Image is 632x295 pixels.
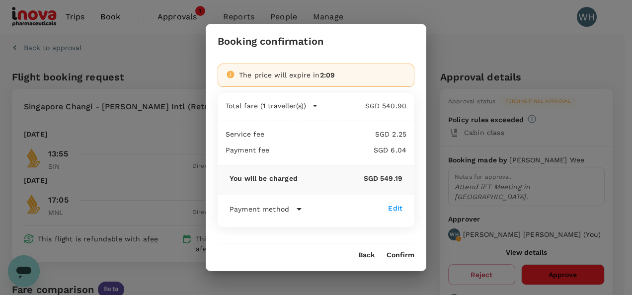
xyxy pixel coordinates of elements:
[218,36,323,47] h3: Booking confirmation
[230,173,298,183] p: You will be charged
[318,101,406,111] p: SGD 540.90
[230,204,289,214] p: Payment method
[387,251,414,259] button: Confirm
[298,173,402,183] p: SGD 549.19
[265,129,406,139] p: SGD 2.25
[226,145,270,155] p: Payment fee
[226,101,306,111] p: Total fare (1 traveller(s))
[226,101,318,111] button: Total fare (1 traveller(s))
[270,145,406,155] p: SGD 6.04
[239,70,406,80] div: The price will expire in
[388,203,402,213] div: Edit
[320,71,335,79] span: 2:09
[358,251,375,259] button: Back
[226,129,265,139] p: Service fee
